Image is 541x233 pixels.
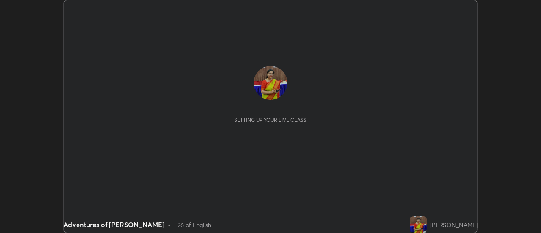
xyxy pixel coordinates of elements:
[410,216,427,233] img: 7c5cf76a6c874d73ac58e82878874799.jpg
[430,220,478,229] div: [PERSON_NAME]
[168,220,171,229] div: •
[254,66,287,100] img: 7c5cf76a6c874d73ac58e82878874799.jpg
[63,219,164,230] div: Adventures of [PERSON_NAME]
[234,117,306,123] div: Setting up your live class
[174,220,211,229] div: L26 of English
